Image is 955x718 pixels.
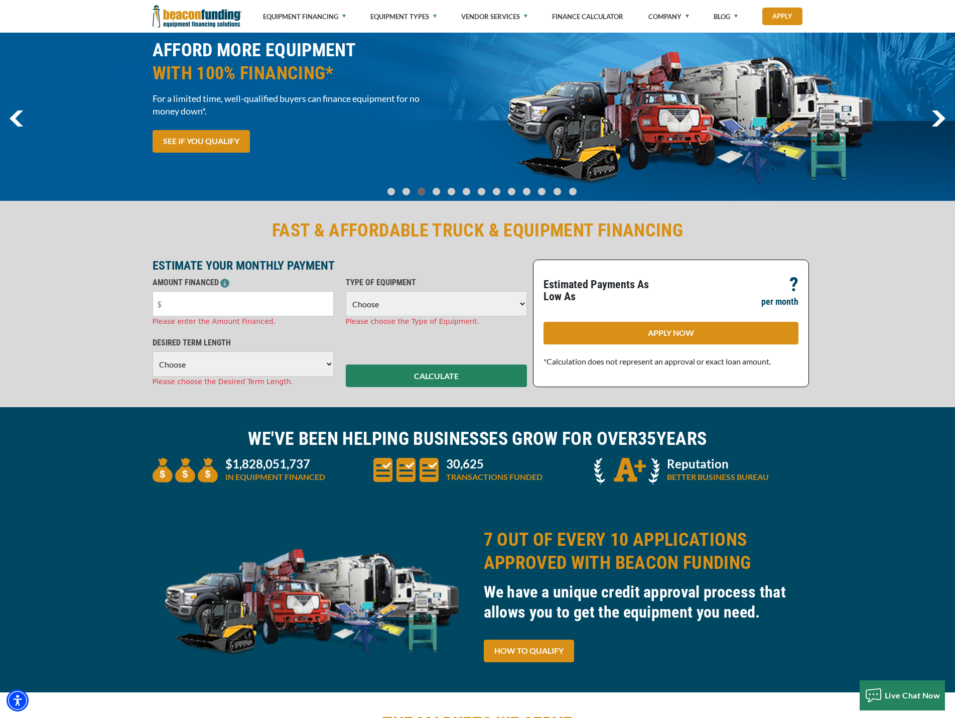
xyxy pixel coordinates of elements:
[460,187,472,196] a: Go To Slide 5
[667,458,769,470] p: Reputation
[446,471,542,483] p: TRANSACTIONS FUNDED
[789,279,798,291] p: ?
[153,337,334,349] p: DESIRED TERM LENGTH
[762,8,802,25] a: Apply
[373,458,439,482] img: three document icons to convery large amount of transactions funded
[153,260,527,272] p: ESTIMATE YOUR MONTHLY PAYMENT
[153,277,334,289] p: AMOUNT FINANCED
[535,187,548,196] a: Go To Slide 10
[543,356,771,366] span: *Calculation does not represent an approval or exact loan amount.
[567,187,579,196] a: Go To Slide 12
[475,187,487,196] a: Go To Slide 6
[153,219,803,242] h2: FAST & AFFORDABLE TRUCK & EQUIPMENT FINANCING
[225,458,325,470] p: $1,828,051,737
[10,110,23,127] a: previous
[225,471,325,483] p: IN EQUIPMENT FINANCED
[385,187,397,196] a: Go To Slide 0
[153,316,334,327] div: Please enter the Amount Financed.
[860,680,945,710] button: Live Chat Now
[505,187,517,196] a: Go To Slide 8
[153,592,472,602] a: equipment collage
[484,582,803,622] h3: We have a unique credit approval process that allows you to get the equipment you need.
[484,528,803,574] h2: 7 OUT OF EVERY 10 APPLICATIONS APPROVED WITH BEACON FUNDING
[153,528,472,669] img: equipment collage
[520,187,532,196] a: Go To Slide 9
[667,471,769,483] p: BETTER BUSINESS BUREAU
[153,377,334,387] div: Please choose the Desired Term Length.
[551,187,564,196] a: Go To Slide 11
[931,110,945,127] img: Right Navigator
[446,458,542,470] p: 30,625
[543,322,798,344] a: APPLY NOW
[445,187,457,196] a: Go To Slide 4
[153,39,472,85] h2: AFFORD MORE EQUIPMENT
[761,296,798,308] p: per month
[346,316,527,327] div: Please choose the Type of Equipment.
[484,640,574,662] a: HOW TO QUALIFY
[400,187,412,196] a: Go To Slide 1
[153,62,472,85] span: WITH 100% FINANCING*
[490,187,502,196] a: Go To Slide 7
[153,427,803,450] h2: WE'VE BEEN HELPING BUSINESSES GROW FOR OVER YEARS
[346,277,527,289] p: TYPE OF EQUIPMENT
[153,130,250,153] a: SEE IF YOU QUALIFY
[10,110,23,127] img: Left Navigator
[931,110,945,127] a: next
[430,187,442,196] a: Go To Slide 3
[153,458,218,483] img: three money bags to convey large amount of equipment financed
[153,291,334,316] input: $
[543,279,665,303] p: Estimated Payments As Low As
[594,458,659,485] img: A + icon
[638,428,656,449] span: 35
[153,92,472,117] span: For a limited time, well-qualified buyers can finance equipment for no money down*.
[885,690,940,700] span: Live Chat Now
[346,365,527,387] button: CALCULATE
[7,689,29,711] div: Accessibility Menu
[415,187,427,196] a: Go To Slide 2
